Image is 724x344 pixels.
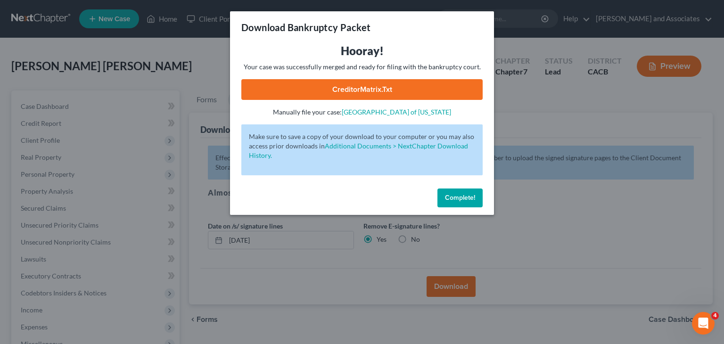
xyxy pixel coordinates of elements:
a: CreditorMatrix.txt [241,79,483,100]
h3: Hooray! [241,43,483,58]
span: 4 [711,312,719,319]
p: Manually file your case: [241,107,483,117]
a: [GEOGRAPHIC_DATA] of [US_STATE] [342,108,451,116]
iframe: Intercom live chat [692,312,715,335]
span: Complete! [445,194,475,202]
h3: Download Bankruptcy Packet [241,21,370,34]
p: Your case was successfully merged and ready for filing with the bankruptcy court. [241,62,483,72]
button: Complete! [437,188,483,207]
p: Make sure to save a copy of your download to your computer or you may also access prior downloads in [249,132,475,160]
a: Additional Documents > NextChapter Download History. [249,142,468,159]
